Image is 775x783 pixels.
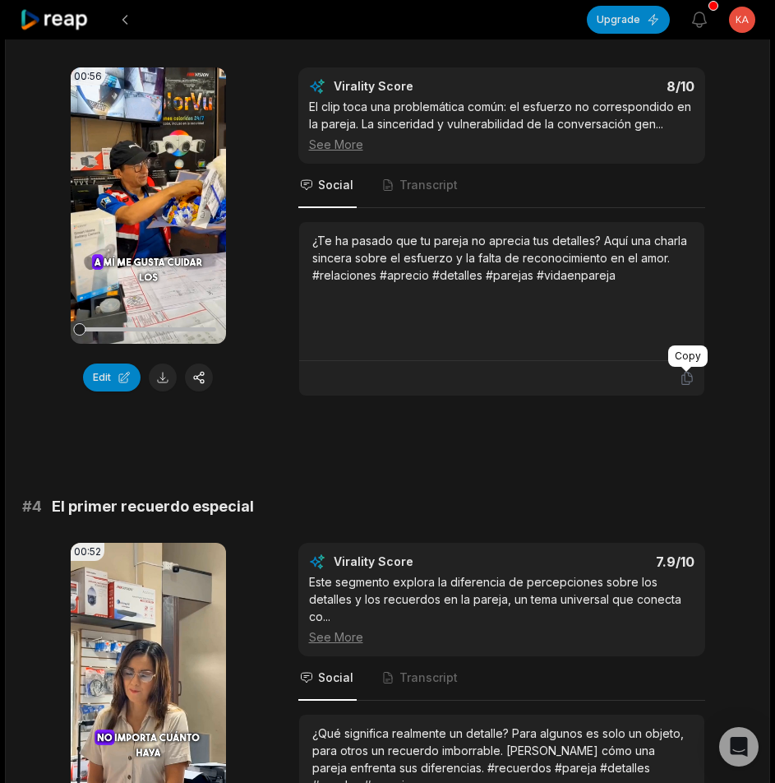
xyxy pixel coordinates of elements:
div: Copy [668,345,708,367]
span: El primer recuerdo especial [52,495,254,518]
span: # 4 [22,495,42,518]
div: Este segmento explora la diferencia de percepciones sobre los detalles y los recuerdos en la pare... [309,573,694,646]
span: Transcript [399,177,458,193]
nav: Tabs [298,656,705,701]
div: ¿Te ha pasado que tu pareja no aprecia tus detalles? Aquí una charla sincera sobre el esfuerzo y ... [312,232,691,284]
div: Open Intercom Messenger [719,727,759,767]
button: Edit [83,364,141,391]
span: Social [318,177,353,193]
div: Virality Score [334,78,510,95]
video: Your browser does not support mp4 format. [71,67,226,344]
button: Upgrade [587,6,670,34]
span: Social [318,669,353,686]
div: El clip toca una problemática común: el esfuerzo no correspondido en la pareja. La sinceridad y v... [309,98,694,153]
div: 7.9 /10 [518,554,694,570]
nav: Tabs [298,164,705,208]
span: Transcript [399,669,458,686]
div: Virality Score [334,554,510,570]
div: See More [309,628,694,646]
div: See More [309,136,694,153]
div: 8 /10 [518,78,694,95]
